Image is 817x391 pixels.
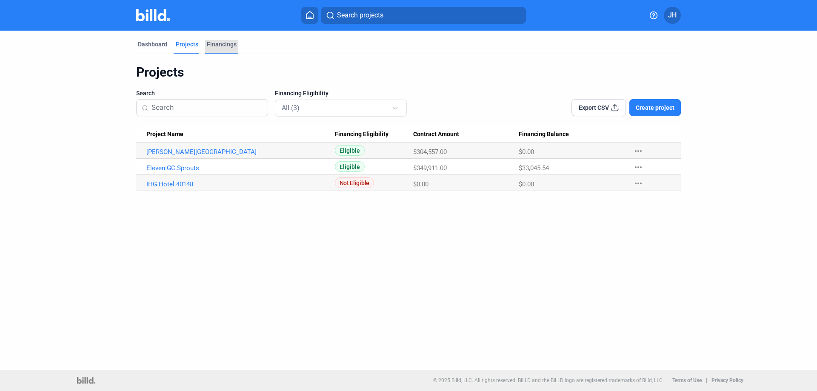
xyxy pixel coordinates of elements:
[519,131,569,138] span: Financing Balance
[413,148,447,156] span: $304,557.00
[136,89,155,97] span: Search
[337,10,383,20] span: Search projects
[711,377,743,383] b: Privacy Policy
[519,131,625,138] div: Financing Balance
[579,103,609,112] span: Export CSV
[571,99,626,116] button: Export CSV
[519,164,549,172] span: $33,045.54
[519,180,534,188] span: $0.00
[275,89,329,97] span: Financing Eligibility
[633,146,643,156] mat-icon: more_horiz
[136,9,170,21] img: Billd Company Logo
[321,7,526,24] button: Search projects
[706,377,707,383] p: |
[138,40,167,49] div: Dashboard
[633,178,643,188] mat-icon: more_horiz
[413,131,519,138] div: Contract Amount
[176,40,198,49] div: Projects
[136,64,681,80] div: Projects
[433,377,664,383] p: © 2025 Billd, LLC. All rights reserved. BILLD and the BILLD logo are registered trademarks of Bil...
[636,103,674,112] span: Create project
[146,180,335,188] a: IHG.Hotel.40148
[146,131,335,138] div: Project Name
[77,377,95,384] img: logo
[413,131,459,138] span: Contract Amount
[146,148,335,156] a: [PERSON_NAME][GEOGRAPHIC_DATA]
[413,164,447,172] span: $349,911.00
[672,377,702,383] b: Terms of Use
[146,164,335,172] a: Eleven.GC.Sprouts
[664,7,681,24] button: JH
[335,145,365,156] span: Eligible
[335,177,374,188] span: Not Eligible
[146,131,183,138] span: Project Name
[335,131,389,138] span: Financing Eligibility
[629,99,681,116] button: Create project
[151,99,263,117] input: Search
[519,148,534,156] span: $0.00
[633,162,643,172] mat-icon: more_horiz
[668,10,677,20] span: JH
[282,104,300,112] mat-select-trigger: All (3)
[207,40,237,49] div: Financings
[335,161,365,172] span: Eligible
[335,131,413,138] div: Financing Eligibility
[413,180,428,188] span: $0.00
